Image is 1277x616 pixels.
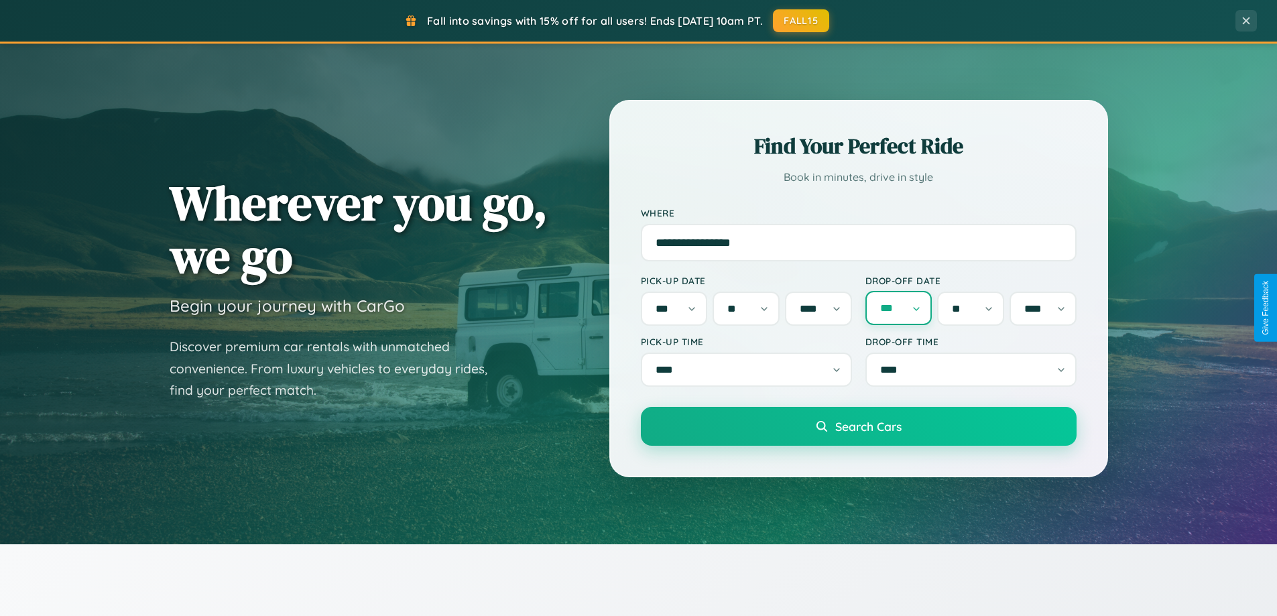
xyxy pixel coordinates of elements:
div: Give Feedback [1261,281,1270,335]
p: Discover premium car rentals with unmatched convenience. From luxury vehicles to everyday rides, ... [170,336,505,402]
label: Drop-off Time [865,336,1077,347]
span: Fall into savings with 15% off for all users! Ends [DATE] 10am PT. [427,14,763,27]
h3: Begin your journey with CarGo [170,296,405,316]
span: Search Cars [835,419,902,434]
label: Where [641,207,1077,219]
h1: Wherever you go, we go [170,176,548,282]
button: Search Cars [641,407,1077,446]
label: Drop-off Date [865,275,1077,286]
h2: Find Your Perfect Ride [641,131,1077,161]
p: Book in minutes, drive in style [641,168,1077,187]
button: FALL15 [773,9,829,32]
label: Pick-up Time [641,336,852,347]
label: Pick-up Date [641,275,852,286]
